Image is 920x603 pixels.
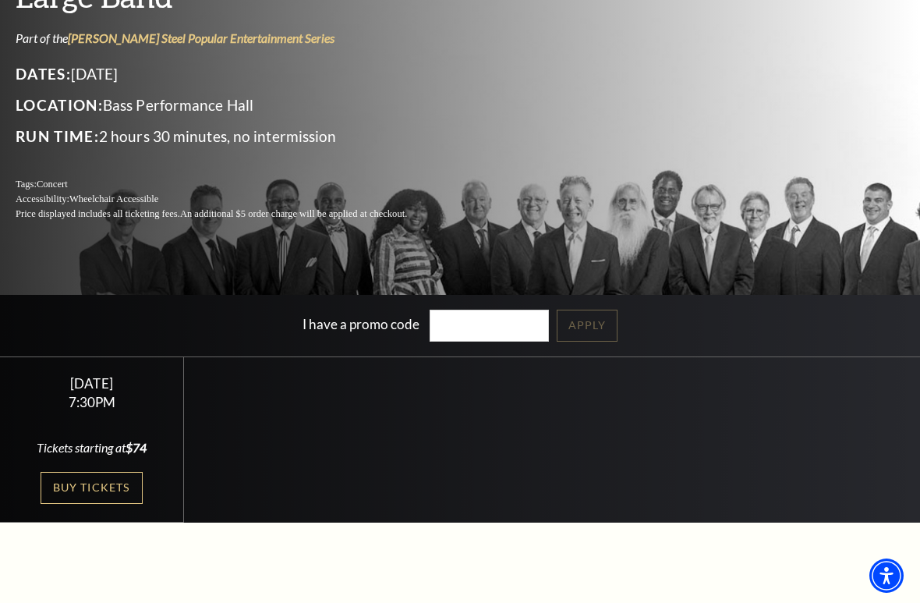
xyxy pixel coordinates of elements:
p: Accessibility: [16,192,444,207]
div: [DATE] [19,375,165,392]
span: $74 [126,440,147,455]
div: Accessibility Menu [869,559,904,593]
p: Bass Performance Hall [16,93,444,118]
div: 7:30PM [19,395,165,409]
p: Part of the [16,30,444,47]
span: Concert [37,179,68,190]
span: Dates: [16,65,71,83]
span: Wheelchair Accessible [69,193,158,204]
p: [DATE] [16,62,444,87]
span: Location: [16,96,103,114]
span: Run Time: [16,127,99,145]
label: I have a promo code [303,316,419,332]
a: Irwin Steel Popular Entertainment Series - open in a new tab [68,30,334,45]
a: Buy Tickets [41,472,142,504]
span: An additional $5 order charge will be applied at checkout. [180,208,407,219]
div: Tickets starting at [19,439,165,456]
p: Price displayed includes all ticketing fees. [16,207,444,222]
p: 2 hours 30 minutes, no intermission [16,124,444,149]
p: Tags: [16,177,444,192]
